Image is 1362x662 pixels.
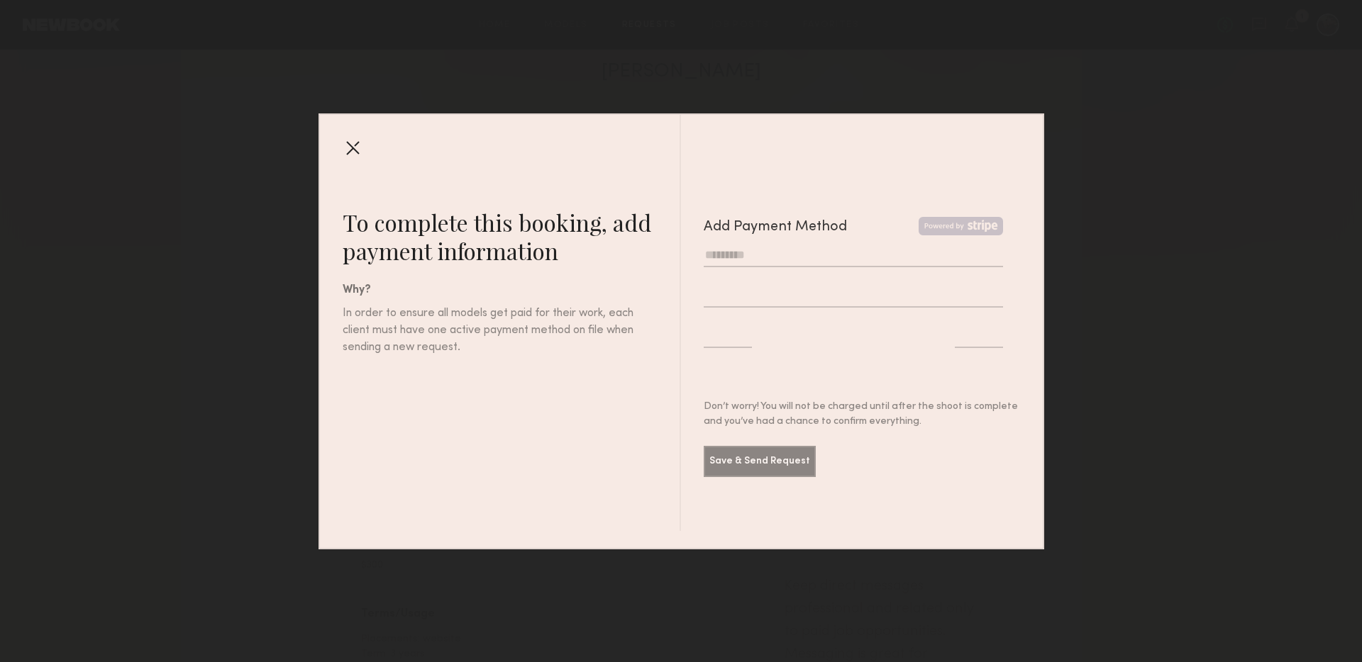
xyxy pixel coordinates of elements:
[343,282,680,299] div: Why?
[704,399,1020,429] div: Don’t worry! You will not be charged until after the shoot is complete and you’ve had a chance to...
[704,217,847,238] div: Add Payment Method
[343,208,680,265] div: To complete this booking, add payment information
[343,305,635,356] div: In order to ensure all models get paid for their work, each client must have one active payment m...
[704,329,752,342] iframe: Secure expiration date input frame
[955,329,1003,342] iframe: Secure CVC input frame
[704,288,1003,302] iframe: Secure card number input frame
